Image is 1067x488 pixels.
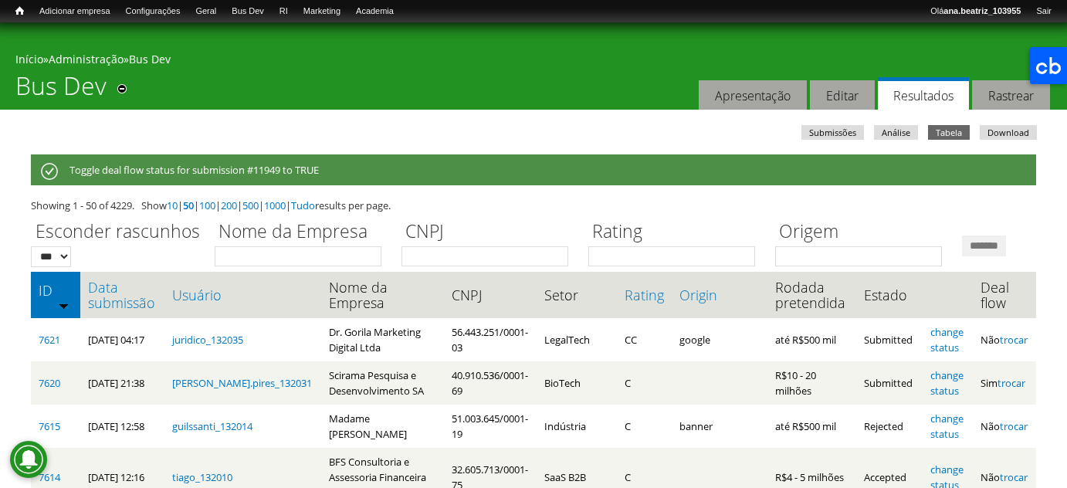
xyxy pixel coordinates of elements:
a: Administração [49,52,124,66]
td: Sim [973,361,1036,405]
a: Geral [188,4,224,19]
a: Sair [1028,4,1059,19]
a: Marketing [296,4,348,19]
a: Bus Dev [224,4,272,19]
a: Usuário [172,287,313,303]
td: BioTech [537,361,618,405]
a: Data submissão [88,280,157,310]
td: Submitted [856,361,923,405]
label: Rating [588,219,765,246]
a: change status [930,412,964,441]
a: Tabela [928,125,970,140]
td: Madame [PERSON_NAME] [321,405,444,448]
a: RI [272,4,296,19]
span: Início [15,5,24,16]
th: Setor [537,272,618,318]
td: 40.910.536/0001-69 [444,361,537,405]
td: google [672,318,767,361]
th: Rodada pretendida [767,272,856,318]
a: change status [930,325,964,354]
td: banner [672,405,767,448]
a: 7614 [39,470,60,484]
td: LegalTech [537,318,618,361]
label: Origem [775,219,952,246]
a: Bus Dev [129,52,171,66]
a: 100 [199,198,215,212]
td: C [617,361,672,405]
a: juridico_132035 [172,333,243,347]
td: Indústria [537,405,618,448]
h1: Bus Dev [15,71,107,110]
label: CNPJ [401,219,578,246]
td: CC [617,318,672,361]
td: até R$500 mil [767,405,856,448]
a: Oláana.beatriz_103955 [923,4,1028,19]
a: [PERSON_NAME].pires_132031 [172,376,312,390]
a: Início [15,52,43,66]
td: R$10 - 20 milhões [767,361,856,405]
th: CNPJ [444,272,537,318]
td: [DATE] 12:58 [80,405,164,448]
a: 200 [221,198,237,212]
a: Início [8,4,32,19]
th: Estado [856,272,923,318]
a: Adicionar empresa [32,4,118,19]
label: Esconder rascunhos [31,219,205,246]
a: Download [980,125,1037,140]
a: trocar [1000,333,1028,347]
a: Apresentação [699,80,807,110]
td: até R$500 mil [767,318,856,361]
a: trocar [1000,419,1028,433]
th: Deal flow [973,272,1036,318]
strong: ana.beatriz_103955 [943,6,1021,15]
td: 51.003.645/0001-19 [444,405,537,448]
a: Rating [625,287,664,303]
a: 7621 [39,333,60,347]
td: 56.443.251/0001-03 [444,318,537,361]
a: 500 [242,198,259,212]
td: Rejected [856,405,923,448]
a: guilssanti_132014 [172,419,252,433]
td: Submitted [856,318,923,361]
td: Não [973,318,1036,361]
th: Nome da Empresa [321,272,444,318]
a: Academia [348,4,401,19]
a: Configurações [118,4,188,19]
div: » » [15,52,1052,71]
a: Editar [810,80,875,110]
a: Tudo [291,198,315,212]
a: trocar [998,376,1025,390]
img: ordem crescente [59,300,69,310]
td: Dr. Gorila Marketing Digital Ltda [321,318,444,361]
a: tiago_132010 [172,470,232,484]
td: [DATE] 21:38 [80,361,164,405]
a: 1000 [264,198,286,212]
a: Resultados [878,77,969,110]
td: [DATE] 04:17 [80,318,164,361]
td: C [617,405,672,448]
td: Scirama Pesquisa e Desenvolvimento SA [321,361,444,405]
a: trocar [1000,470,1028,484]
div: Showing 1 - 50 of 4229. Show | | | | | | results per page. [31,198,1036,213]
td: Não [973,405,1036,448]
a: change status [930,368,964,398]
a: 10 [167,198,178,212]
a: Origin [679,287,760,303]
a: 7620 [39,376,60,390]
label: Nome da Empresa [215,219,391,246]
a: 7615 [39,419,60,433]
a: Análise [874,125,918,140]
a: ID [39,283,73,298]
div: Toggle deal flow status for submission #11949 to TRUE [31,154,1036,185]
a: Submissões [801,125,864,140]
a: Rastrear [972,80,1050,110]
a: 50 [183,198,194,212]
